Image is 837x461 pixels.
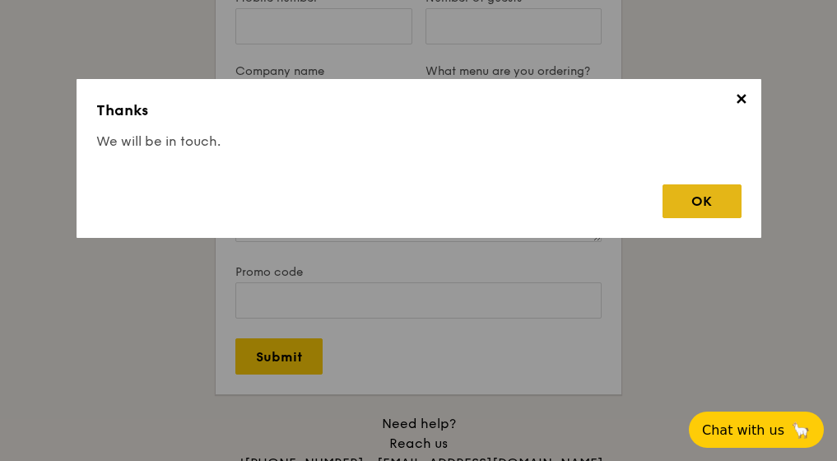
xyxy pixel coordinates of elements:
span: ✕ [730,91,753,114]
button: Chat with us🦙 [689,412,824,448]
h3: Thanks [96,99,742,122]
span: Chat with us [702,422,784,438]
h4: We will be in touch. [96,132,742,151]
div: OK [663,184,742,218]
span: 🦙 [791,421,811,440]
